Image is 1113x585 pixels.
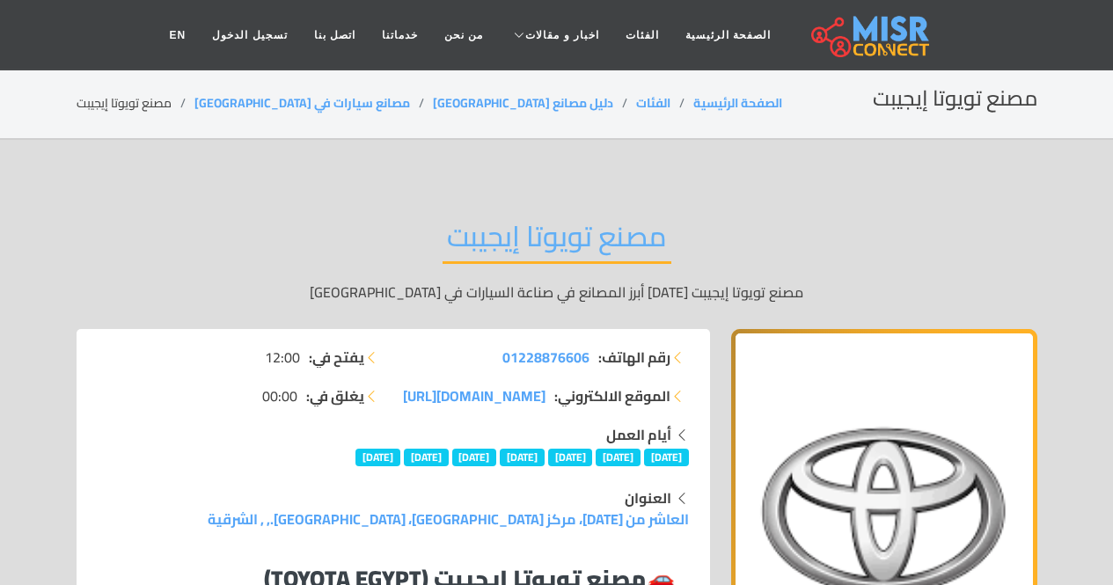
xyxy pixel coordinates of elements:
[500,449,545,466] span: [DATE]
[404,449,449,466] span: [DATE]
[554,385,670,406] strong: الموقع الالكتروني:
[625,485,671,511] strong: العنوان
[548,449,593,466] span: [DATE]
[811,13,929,57] img: main.misr_connect
[873,86,1037,112] h2: مصنع تويوتا إيجيبت
[369,18,431,52] a: خدماتنا
[355,449,400,466] span: [DATE]
[598,347,670,368] strong: رقم الهاتف:
[265,347,300,368] span: 12:00
[262,385,297,406] span: 00:00
[496,18,612,52] a: اخبار و مقالات
[502,347,589,368] a: 01228876606
[525,27,599,43] span: اخبار و مقالات
[636,91,670,114] a: الفئات
[693,91,782,114] a: الصفحة الرئيسية
[199,18,300,52] a: تسجيل الدخول
[443,219,671,264] h2: مصنع تويوتا إيجيبت
[596,449,641,466] span: [DATE]
[77,282,1037,303] p: مصنع تويوتا إيجيبت [DATE] أبرز المصانع في صناعة السيارات في [GEOGRAPHIC_DATA]
[77,94,194,113] li: مصنع تويوتا إيجيبت
[157,18,200,52] a: EN
[194,91,410,114] a: مصانع سيارات في [GEOGRAPHIC_DATA]
[644,449,689,466] span: [DATE]
[502,344,589,370] span: 01228876606
[433,91,613,114] a: دليل مصانع [GEOGRAPHIC_DATA]
[606,421,671,448] strong: أيام العمل
[306,385,364,406] strong: يغلق في:
[431,18,496,52] a: من نحن
[301,18,369,52] a: اتصل بنا
[208,506,689,532] a: العاشر من [DATE]، مركز [GEOGRAPHIC_DATA]، [GEOGRAPHIC_DATA]., , الشرقية
[612,18,672,52] a: الفئات
[403,385,546,406] a: [DOMAIN_NAME][URL]
[672,18,784,52] a: الصفحة الرئيسية
[403,383,546,409] span: [DOMAIN_NAME][URL]
[452,449,497,466] span: [DATE]
[309,347,364,368] strong: يفتح في:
